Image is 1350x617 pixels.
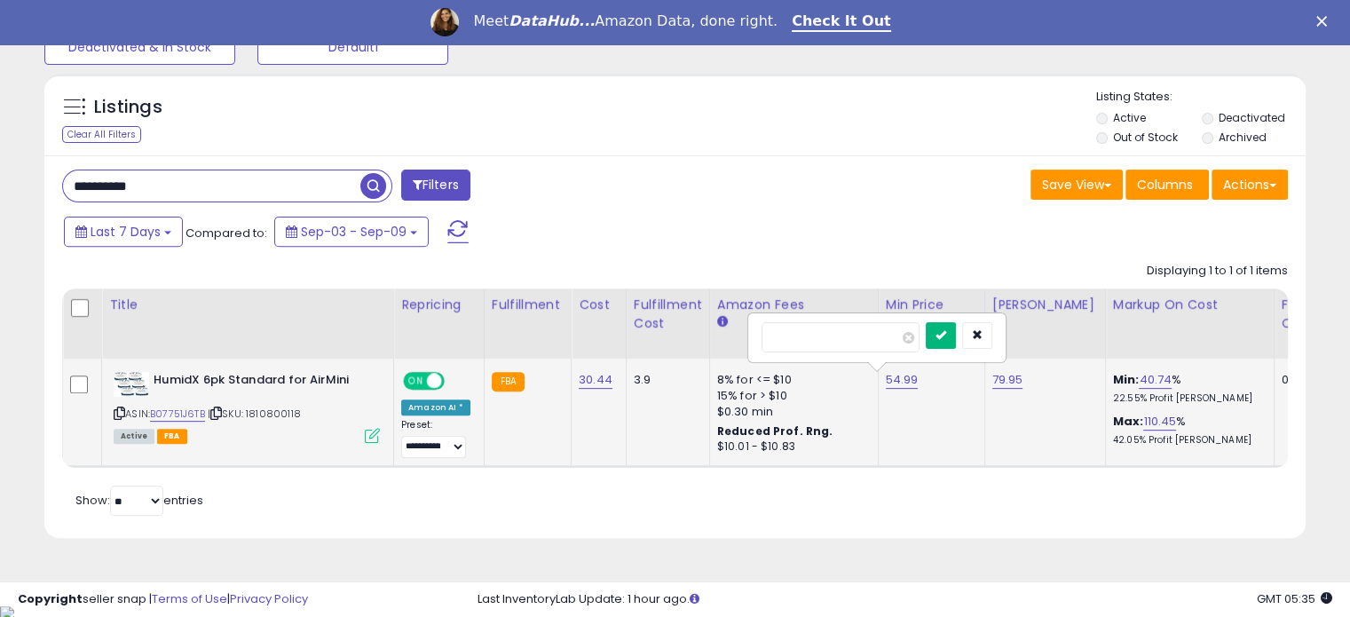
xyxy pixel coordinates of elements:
[1030,170,1123,200] button: Save View
[1218,130,1266,145] label: Archived
[1257,590,1332,607] span: 2025-09-17 05:35 GMT
[1218,110,1284,125] label: Deactivated
[478,591,1332,608] div: Last InventoryLab Update: 1 hour ago.
[492,296,564,314] div: Fulfillment
[301,223,407,241] span: Sep-03 - Sep-09
[492,372,525,392] small: FBA
[717,372,864,388] div: 8% for <= $10
[401,419,470,459] div: Preset:
[509,12,595,29] i: DataHub...
[114,372,149,397] img: 41M4dTUBzdL._SL40_.jpg
[634,296,702,333] div: Fulfillment Cost
[717,439,864,455] div: $10.01 - $10.83
[992,371,1023,389] a: 79.95
[1113,414,1260,447] div: %
[473,12,778,30] div: Meet Amazon Data, done right.
[1139,371,1172,389] a: 40.74
[1147,263,1288,280] div: Displaying 1 to 1 of 1 items
[634,372,696,388] div: 3.9
[1113,371,1140,388] b: Min:
[1113,413,1144,430] b: Max:
[208,407,301,421] span: | SKU: 1810800118
[157,429,187,444] span: FBA
[152,590,227,607] a: Terms of Use
[1212,170,1288,200] button: Actions
[150,407,205,422] a: B07751J6TB
[1282,372,1337,388] div: 0
[886,371,919,389] a: 54.99
[64,217,183,247] button: Last 7 Days
[18,590,83,607] strong: Copyright
[114,372,380,442] div: ASIN:
[1282,296,1343,333] div: Fulfillable Quantity
[1113,110,1146,125] label: Active
[401,170,470,201] button: Filters
[792,12,891,32] a: Check It Out
[405,373,427,388] span: ON
[886,296,977,314] div: Min Price
[62,126,141,143] div: Clear All Filters
[1316,16,1334,27] div: Close
[75,492,203,509] span: Show: entries
[1113,130,1178,145] label: Out of Stock
[44,29,235,65] button: Deactivated & In Stock
[1096,89,1306,106] p: Listing States:
[109,296,386,314] div: Title
[186,225,267,241] span: Compared to:
[114,429,154,444] span: All listings currently available for purchase on Amazon
[401,296,477,314] div: Repricing
[1113,296,1267,314] div: Markup on Cost
[992,296,1098,314] div: [PERSON_NAME]
[1105,289,1274,359] th: The percentage added to the cost of goods (COGS) that forms the calculator for Min & Max prices.
[18,591,308,608] div: seller snap | |
[579,371,612,389] a: 30.44
[717,423,833,439] b: Reduced Prof. Rng.
[1125,170,1209,200] button: Columns
[717,314,728,330] small: Amazon Fees.
[717,404,864,420] div: $0.30 min
[717,388,864,404] div: 15% for > $10
[230,590,308,607] a: Privacy Policy
[1137,176,1193,194] span: Columns
[401,399,470,415] div: Amazon AI *
[257,29,448,65] button: Default1
[91,223,161,241] span: Last 7 Days
[274,217,429,247] button: Sep-03 - Sep-09
[154,372,369,393] b: HumidX 6pk Standard for AirMini
[1113,434,1260,447] p: 42.05% Profit [PERSON_NAME]
[442,373,470,388] span: OFF
[579,296,619,314] div: Cost
[1113,372,1260,405] div: %
[717,296,871,314] div: Amazon Fees
[430,8,459,36] img: Profile image for Georgie
[94,95,162,120] h5: Listings
[1113,392,1260,405] p: 22.55% Profit [PERSON_NAME]
[1143,413,1176,431] a: 110.45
